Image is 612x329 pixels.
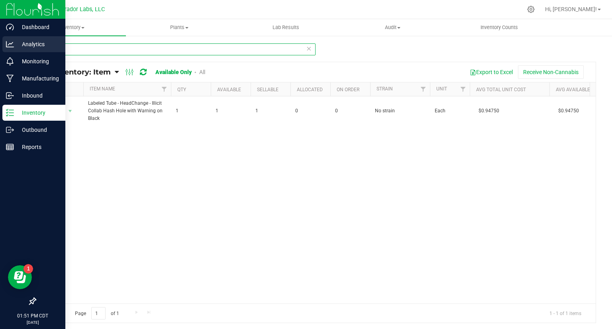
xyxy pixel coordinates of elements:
span: $0.94750 [475,105,503,117]
inline-svg: Inventory [6,109,14,117]
inline-svg: Analytics [6,40,14,48]
a: Available Only [155,69,192,75]
span: Plants [126,24,232,31]
span: No strain [375,107,425,115]
a: Inventory Counts [446,19,553,36]
p: 01:51 PM CDT [4,312,62,319]
p: Dashboard [14,22,62,32]
inline-svg: Monitoring [6,57,14,65]
a: Audit [339,19,446,36]
a: All Inventory: Item [41,68,115,76]
a: Filter [158,82,171,96]
inline-svg: Inbound [6,92,14,100]
inline-svg: Manufacturing [6,74,14,82]
span: 1 [255,107,286,115]
span: 1 [176,107,206,115]
inline-svg: Outbound [6,126,14,134]
span: select [65,106,75,117]
a: All [199,69,205,75]
button: Export to Excel [465,65,518,79]
a: Plants [126,19,233,36]
p: Monitoring [14,57,62,66]
span: $0.94750 [554,105,583,117]
span: 0 [335,107,365,115]
span: 0 [295,107,326,115]
p: Analytics [14,39,62,49]
button: Receive Non-Cannabis [518,65,584,79]
a: Inventory [19,19,126,36]
iframe: Resource center [8,265,32,289]
span: Labeled Tube - HeadChange - Illicit Collab Hash Hole with Warning on Black [88,100,166,123]
span: Hi, [PERSON_NAME]! [545,6,597,12]
a: On Order [337,87,359,92]
span: 1 - 1 of 1 items [543,307,588,319]
span: 1 [216,107,246,115]
inline-svg: Reports [6,143,14,151]
p: Inventory [14,108,62,117]
p: Reports [14,142,62,152]
a: Avg Total Unit Cost [476,87,526,92]
a: Qty [177,87,186,92]
p: Outbound [14,125,62,135]
span: Each [435,107,465,115]
a: Strain [377,86,393,92]
a: Filter [417,82,430,96]
span: Curador Labs, LLC [58,6,105,13]
a: Filter [457,82,470,96]
span: Page of 1 [68,307,126,319]
a: Unit [436,86,447,92]
a: Sellable [257,87,279,92]
a: Available [217,87,241,92]
a: Allocated [297,87,323,92]
inline-svg: Dashboard [6,23,14,31]
span: Lab Results [262,24,310,31]
span: Inventory Counts [470,24,529,31]
span: All Inventory: Item [41,68,111,76]
span: Inventory [19,24,126,31]
a: Lab Results [233,19,339,36]
p: Manufacturing [14,74,62,83]
input: Search Item Name, Retail Display Name, SKU, Part Number... [35,43,316,55]
p: [DATE] [4,319,62,325]
input: 1 [91,307,106,319]
iframe: Resource center unread badge [24,264,33,274]
div: Manage settings [526,6,536,13]
span: Audit [339,24,445,31]
span: Clear [306,43,312,54]
p: Inbound [14,91,62,100]
a: Item Name [90,86,115,92]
